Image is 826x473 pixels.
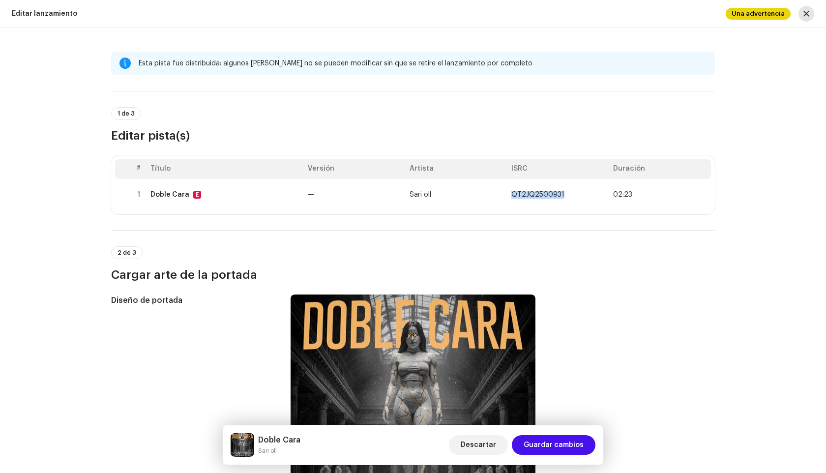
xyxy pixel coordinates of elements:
div: Esta pista fue distribuida: algunos [PERSON_NAME] no se pueden modificar sin que se retire el lan... [139,58,707,69]
span: Descartar [461,435,496,455]
span: — [308,191,314,198]
th: ISRC [507,159,609,179]
th: Duración [609,159,711,179]
div: Doble Cara [150,191,189,199]
th: Título [147,159,304,179]
span: Sari oll [410,191,431,198]
h3: Editar pista(s) [111,128,715,144]
h5: Doble Cara [258,434,300,446]
th: Versión [304,159,406,179]
button: Guardar cambios [512,435,595,455]
span: Guardar cambios [524,435,584,455]
h3: Cargar arte de la portada [111,267,715,283]
th: Artista [406,159,507,179]
h5: Diseño de portada [111,295,275,306]
small: Doble Cara [258,446,300,456]
button: Descartar [449,435,508,455]
span: 02:23 [613,191,632,199]
span: QT2JQ2500931 [511,191,564,198]
img: 42be9885-39e4-4476-be3a-9ba965136d9f [231,433,254,457]
div: E [193,191,201,199]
